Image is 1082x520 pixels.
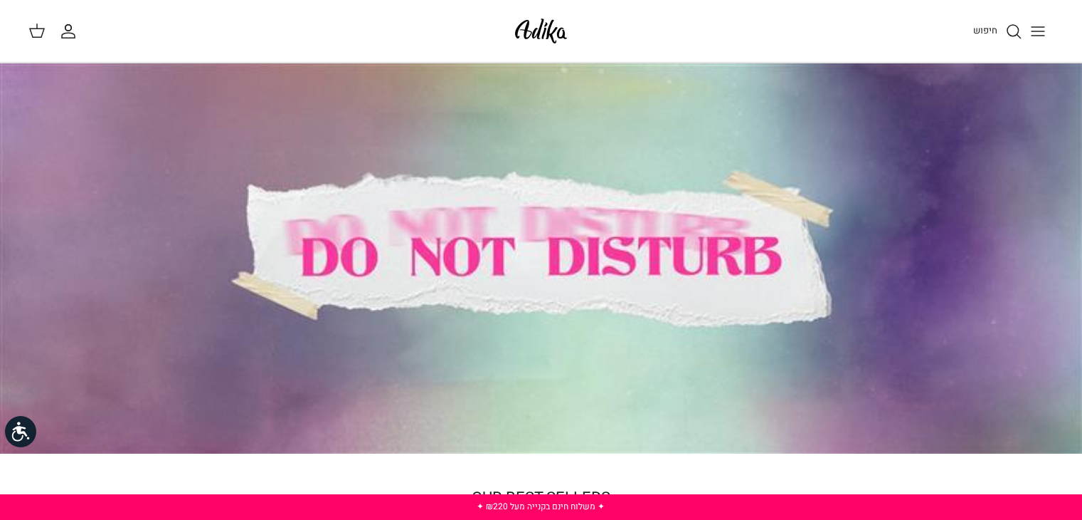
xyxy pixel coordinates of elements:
button: Toggle menu [1022,16,1054,47]
a: חיפוש [973,23,1022,40]
img: Adika IL [511,14,571,48]
span: חיפוש [973,24,997,37]
a: ✦ משלוח חינם בקנייה מעל ₪220 ✦ [477,500,605,513]
a: החשבון שלי [60,23,83,40]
